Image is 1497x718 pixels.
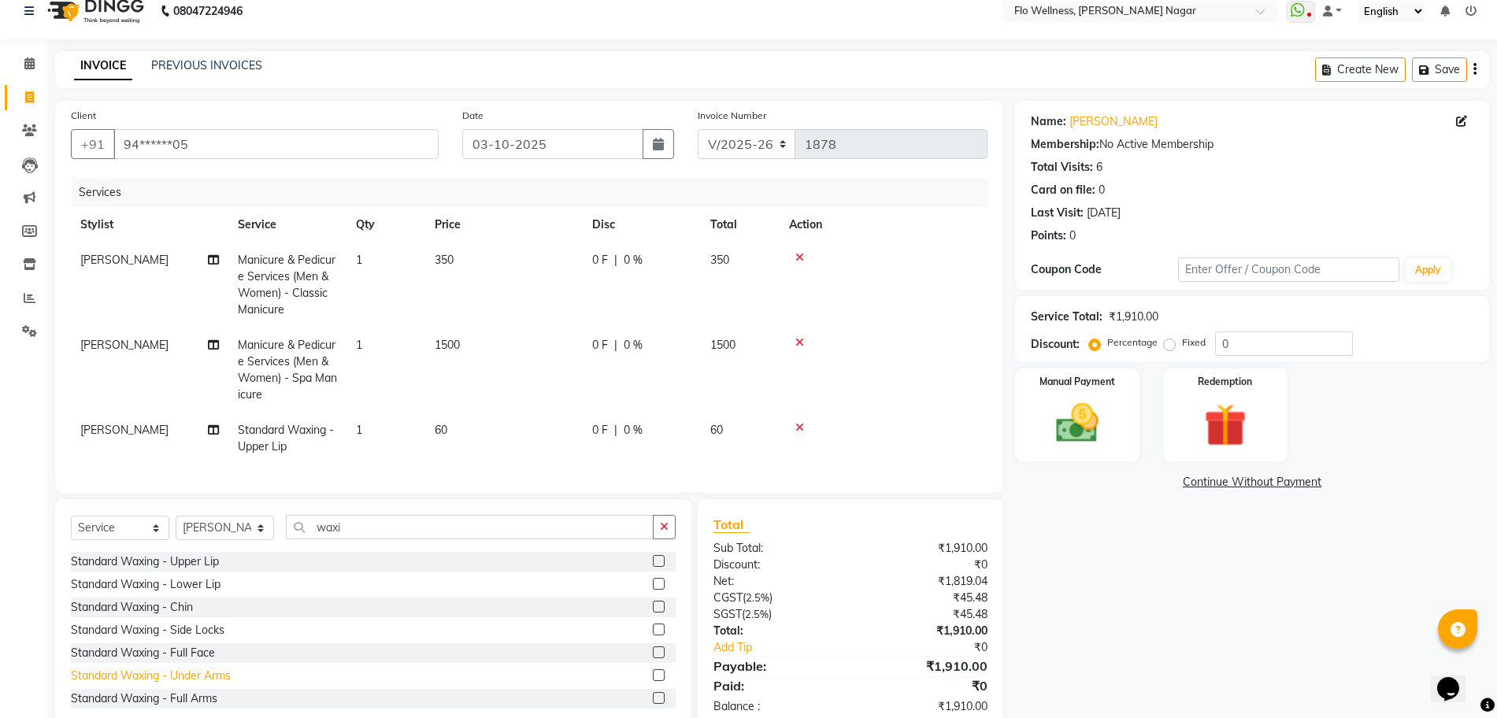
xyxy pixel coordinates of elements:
span: 0 F [592,252,608,268]
span: 350 [435,253,454,267]
div: ( ) [702,590,850,606]
div: Payable: [702,657,850,675]
div: Total Visits: [1031,159,1093,176]
span: SGST [713,607,742,621]
div: 6 [1096,159,1102,176]
div: Last Visit: [1031,205,1084,221]
span: | [614,337,617,353]
button: +91 [71,129,115,159]
div: Standard Waxing - Full Arms [71,690,217,707]
span: [PERSON_NAME] [80,338,169,352]
div: ₹1,910.00 [850,657,999,675]
div: 0 [1099,182,1105,198]
label: Client [71,109,96,123]
button: Save [1412,57,1467,82]
div: Net: [702,573,850,590]
a: Continue Without Payment [1018,474,1486,490]
span: [PERSON_NAME] [80,423,169,437]
div: Name: [1031,113,1066,130]
span: 1500 [710,338,736,352]
div: Membership: [1031,136,1099,153]
th: Disc [583,207,701,242]
span: [PERSON_NAME] [80,253,169,267]
div: ₹45.48 [850,606,999,623]
img: _gift.svg [1191,398,1260,452]
span: 2.5% [746,591,769,604]
label: Invoice Number [698,109,766,123]
span: 60 [710,423,723,437]
img: _cash.svg [1043,398,1112,448]
div: Service Total: [1031,309,1102,325]
div: Standard Waxing - Upper Lip [71,553,219,570]
span: 0 F [592,337,608,353]
span: 0 % [624,422,643,439]
div: Sub Total: [702,540,850,557]
div: ₹0 [850,676,999,695]
span: Manicure & Pedicure Services (Men & Women) - Classic Manicure [238,253,335,316]
span: Manicure & Pedicure Services (Men & Women) - Spa Manicure [238,338,337,402]
span: 0 F [592,422,608,439]
div: ₹45.48 [850,590,999,606]
div: Card on file: [1031,182,1095,198]
div: Coupon Code [1031,261,1178,278]
th: Action [780,207,988,242]
div: ₹0 [875,639,999,656]
th: Total [701,207,780,242]
div: Standard Waxing - Side Locks [71,622,224,638]
label: Date [462,109,484,123]
div: Services [72,178,999,207]
div: Standard Waxing - Lower Lip [71,576,220,593]
th: Price [425,207,583,242]
div: Discount: [702,557,850,573]
div: No Active Membership [1031,136,1473,153]
label: Fixed [1182,335,1206,350]
span: 1500 [435,338,460,352]
input: Search or Scan [286,515,654,539]
div: ₹1,910.00 [850,623,999,639]
span: 60 [435,423,447,437]
iframe: chat widget [1431,655,1481,702]
th: Stylist [71,207,228,242]
a: Add Tip [702,639,876,656]
div: ₹1,910.00 [1109,309,1158,325]
span: 1 [356,423,362,437]
th: Qty [346,207,425,242]
label: Manual Payment [1039,375,1115,389]
span: 0 % [624,252,643,268]
div: [DATE] [1087,205,1121,221]
input: Search by Name/Mobile/Email/Code [113,129,439,159]
span: | [614,252,617,268]
div: ₹1,910.00 [850,540,999,557]
div: ₹1,819.04 [850,573,999,590]
span: 1 [356,253,362,267]
a: PREVIOUS INVOICES [151,58,262,72]
span: 350 [710,253,729,267]
span: CGST [713,590,743,605]
div: 0 [1069,228,1076,244]
div: Paid: [702,676,850,695]
a: [PERSON_NAME] [1069,113,1158,130]
span: Total [713,516,750,533]
span: 2.5% [745,608,769,620]
div: ( ) [702,606,850,623]
div: Standard Waxing - Under Arms [71,668,231,684]
input: Enter Offer / Coupon Code [1178,257,1399,282]
div: Total: [702,623,850,639]
div: Discount: [1031,336,1080,353]
span: 0 % [624,337,643,353]
label: Percentage [1107,335,1158,350]
div: ₹1,910.00 [850,698,999,715]
span: | [614,422,617,439]
div: Points: [1031,228,1066,244]
label: Redemption [1198,375,1252,389]
span: Standard Waxing - Upper Lip [238,423,334,453]
span: 1 [356,338,362,352]
button: Apply [1406,258,1451,282]
div: Balance : [702,698,850,715]
th: Service [228,207,346,242]
button: Create New [1315,57,1406,82]
div: Standard Waxing - Chin [71,599,193,616]
a: INVOICE [74,52,132,80]
div: Standard Waxing - Full Face [71,645,215,661]
div: ₹0 [850,557,999,573]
